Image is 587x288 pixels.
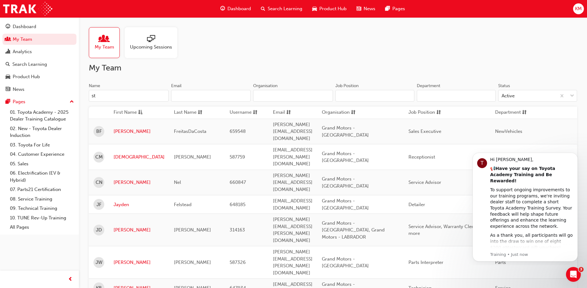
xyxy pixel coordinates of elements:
span: Dashboard [227,5,251,12]
span: [PERSON_NAME] [174,227,211,233]
span: Pages [392,5,405,12]
a: 01. Toyota Academy - 2025 Dealer Training Catalogue [7,108,76,124]
span: Search Learning [268,5,302,12]
a: Search Learning [2,59,76,70]
div: Email [171,83,182,89]
span: 648185 [230,202,245,207]
span: down-icon [570,92,574,100]
span: search-icon [6,62,10,67]
span: [PERSON_NAME][EMAIL_ADDRESS][PERSON_NAME][DOMAIN_NAME] [273,217,313,243]
a: 06. Electrification (EV & Hybrid) [7,168,76,185]
span: car-icon [6,74,10,80]
span: Felstead [174,202,192,207]
button: Emailsorting-icon [273,109,307,116]
span: search-icon [261,5,265,13]
span: 587759 [230,154,245,160]
a: 05. Sales [7,159,76,169]
button: DashboardMy TeamAnalyticsSearch LearningProduct HubNews [2,20,76,96]
span: CM [95,154,103,161]
span: Email [273,109,285,116]
span: [PERSON_NAME][EMAIL_ADDRESS][DOMAIN_NAME] [273,122,313,141]
a: Upcoming Sessions [125,27,182,58]
span: [EMAIL_ADDRESS][DOMAIN_NAME] [273,198,313,211]
input: Job Position [335,90,414,102]
span: pages-icon [385,5,390,13]
span: Service Advisor, Warranty Clerk + 1 more [408,224,484,236]
span: guage-icon [6,24,10,30]
a: [PERSON_NAME] [114,179,165,186]
span: Grand Motors - [GEOGRAPHIC_DATA] [322,125,369,138]
button: Pages [2,96,76,108]
span: Grand Motors - [GEOGRAPHIC_DATA] [322,198,369,211]
span: [EMAIL_ADDRESS][PERSON_NAME][DOMAIN_NAME] [273,147,313,167]
span: sorting-icon [436,109,441,116]
span: sorting-icon [286,109,291,116]
span: Upcoming Sessions [130,44,172,51]
span: JW [96,259,102,266]
h2: My Team [89,63,577,73]
span: news-icon [6,87,10,92]
div: Department [417,83,440,89]
div: Pages [13,98,25,105]
a: 08. Service Training [7,194,76,204]
a: 09. Technical Training [7,204,76,213]
button: First Nameasc-icon [114,109,148,116]
span: Parts Interpreter [408,260,443,265]
div: Organisation [253,83,278,89]
span: pages-icon [6,99,10,105]
span: Organisation [322,109,350,116]
span: Grand Motors - [GEOGRAPHIC_DATA] [322,151,369,163]
span: Detailer [408,202,425,207]
div: Analytics [13,48,32,55]
span: Nel [174,180,181,185]
span: Username [230,109,252,116]
div: Status [498,83,510,89]
span: News [364,5,375,12]
a: [PERSON_NAME] [114,259,165,266]
span: sorting-icon [522,109,527,116]
span: JF [97,201,101,208]
div: News [13,86,24,93]
span: Sales Executive [408,129,441,134]
a: guage-iconDashboard [215,2,256,15]
a: News [2,84,76,95]
span: Job Position [408,109,435,116]
span: 659548 [230,129,246,134]
span: Grand Motors - [GEOGRAPHIC_DATA] [322,256,369,269]
span: asc-icon [138,109,143,116]
span: [PERSON_NAME][EMAIL_ADDRESS][PERSON_NAME][DOMAIN_NAME] [273,249,313,276]
span: FreitasDaCosta [174,129,206,134]
a: [PERSON_NAME] [114,227,165,234]
div: Job Position [335,83,359,89]
span: car-icon [312,5,317,13]
a: Product Hub [2,71,76,83]
a: Trak [3,2,52,16]
input: Department [417,90,496,102]
div: Name [89,83,100,89]
span: NewVehicles [495,129,522,134]
a: 02. New - Toyota Dealer Induction [7,124,76,140]
span: [PERSON_NAME] [174,260,211,265]
a: search-iconSearch Learning [256,2,307,15]
span: KM [575,5,582,12]
button: Organisationsorting-icon [322,109,356,116]
a: 04. Customer Experience [7,150,76,159]
span: sessionType_ONLINE_URL-icon [147,35,155,44]
button: Usernamesorting-icon [230,109,264,116]
div: Active [502,92,515,100]
span: [PERSON_NAME] [174,154,211,160]
span: 587326 [230,260,246,265]
span: people-icon [100,35,108,44]
span: prev-icon [68,276,73,283]
a: My Team [2,34,76,45]
a: Dashboard [2,21,76,32]
a: [PERSON_NAME] [114,128,165,135]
